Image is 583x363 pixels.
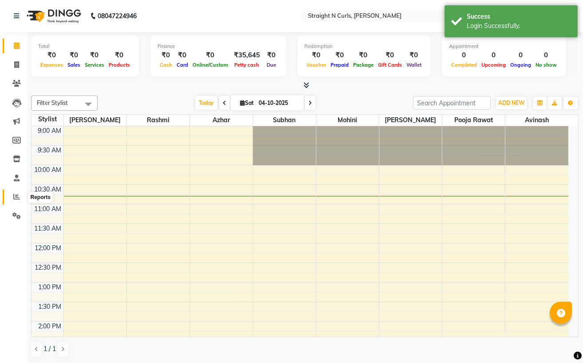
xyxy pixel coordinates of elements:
span: Today [195,96,217,110]
span: Expenses [38,62,65,68]
span: [PERSON_NAME] [64,115,126,126]
span: Due [264,62,278,68]
div: 0 [533,50,559,60]
div: ₹0 [38,50,65,60]
span: Services [83,62,106,68]
span: Gift Cards [376,62,404,68]
img: logo [23,4,83,28]
div: 0 [479,50,508,60]
span: Avinash [505,115,568,126]
div: Redemption [304,43,424,50]
div: 11:00 AM [33,204,63,214]
div: 2:00 PM [37,322,63,331]
div: ₹0 [376,50,404,60]
span: No show [533,62,559,68]
span: Card [174,62,190,68]
span: Rashmi [127,115,189,126]
span: Completed [449,62,479,68]
span: Prepaid [328,62,351,68]
div: ₹0 [158,50,174,60]
span: Sales [65,62,83,68]
div: 12:00 PM [33,243,63,253]
div: 0 [449,50,479,60]
div: Reports [28,192,53,203]
div: ₹0 [106,50,132,60]
div: ₹0 [174,50,190,60]
span: ADD NEW [498,100,524,106]
div: 11:30 AM [33,224,63,233]
div: Finance [158,43,279,50]
button: ADD NEW [496,97,527,109]
span: Online/Custom [190,62,230,68]
div: ₹35,645 [230,50,264,60]
span: pooja rawat [442,115,505,126]
div: ₹0 [304,50,328,60]
span: Sat [238,100,256,106]
div: 9:00 AM [36,126,63,136]
span: Cash [158,62,174,68]
span: Ongoing [508,62,533,68]
span: 1 / 1 [43,344,56,354]
input: Search Appointment [413,96,491,110]
div: ₹0 [404,50,424,60]
div: ₹0 [83,50,106,60]
span: Mohini [316,115,379,126]
b: 08047224946 [98,4,137,28]
div: ₹0 [264,50,279,60]
span: Wallet [404,62,424,68]
div: Success [467,12,571,21]
div: ₹0 [328,50,351,60]
span: Voucher [304,62,328,68]
div: Stylist [32,115,63,124]
div: 12:30 PM [33,263,63,272]
span: [PERSON_NAME] [379,115,442,126]
div: Login Successfully. [467,21,571,31]
span: Subhan [253,115,315,126]
span: Azhar [190,115,252,126]
div: ₹0 [65,50,83,60]
span: Filter Stylist [37,99,68,106]
div: Appointment [449,43,559,50]
div: Total [38,43,132,50]
div: 1:00 PM [37,283,63,292]
span: Upcoming [479,62,508,68]
div: 0 [508,50,533,60]
input: 2025-10-04 [256,96,300,110]
div: 10:00 AM [33,165,63,175]
span: Package [351,62,376,68]
div: 1:30 PM [37,302,63,311]
div: ₹0 [190,50,230,60]
span: Petty cash [232,62,262,68]
div: ₹0 [351,50,376,60]
div: 10:30 AM [33,185,63,194]
div: 9:30 AM [36,146,63,155]
span: Products [106,62,132,68]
